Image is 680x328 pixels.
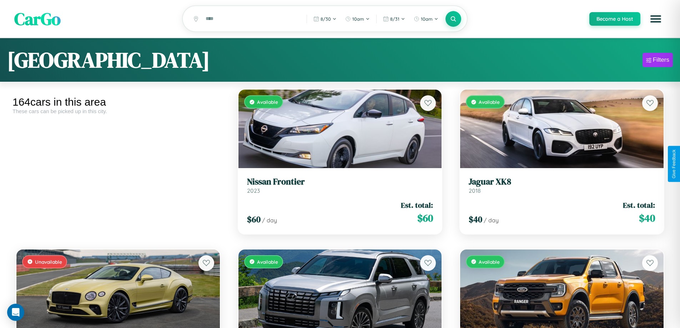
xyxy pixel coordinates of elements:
[257,259,278,265] span: Available
[379,13,409,25] button: 8/31
[479,99,500,105] span: Available
[671,150,676,178] div: Give Feedback
[469,187,481,194] span: 2018
[35,259,62,265] span: Unavailable
[623,200,655,210] span: Est. total:
[410,13,442,25] button: 10am
[247,213,261,225] span: $ 60
[14,7,61,31] span: CarGo
[469,177,655,187] h3: Jaguar XK8
[401,200,433,210] span: Est. total:
[643,53,673,67] button: Filters
[7,45,210,75] h1: [GEOGRAPHIC_DATA]
[469,177,655,194] a: Jaguar XK82018
[342,13,373,25] button: 10am
[417,211,433,225] span: $ 60
[247,177,433,187] h3: Nissan Frontier
[646,9,666,29] button: Open menu
[257,99,278,105] span: Available
[589,12,640,26] button: Become a Host
[352,16,364,22] span: 10am
[479,259,500,265] span: Available
[310,13,340,25] button: 8/30
[262,217,277,224] span: / day
[390,16,399,22] span: 8 / 31
[484,217,499,224] span: / day
[247,187,260,194] span: 2023
[469,213,482,225] span: $ 40
[12,108,224,114] div: These cars can be picked up in this city.
[639,211,655,225] span: $ 40
[7,304,24,321] div: Open Intercom Messenger
[12,96,224,108] div: 164 cars in this area
[653,56,669,64] div: Filters
[321,16,331,22] span: 8 / 30
[421,16,433,22] span: 10am
[247,177,433,194] a: Nissan Frontier2023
